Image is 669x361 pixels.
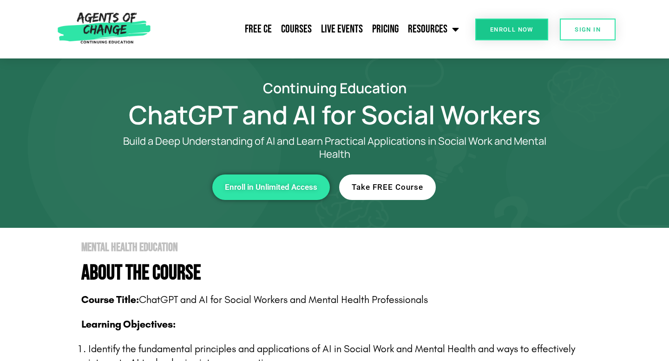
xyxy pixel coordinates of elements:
[403,18,464,41] a: Resources
[81,242,599,253] h2: Mental Health Education
[560,19,616,40] a: SIGN IN
[70,81,599,95] h2: Continuing Education
[81,294,139,306] b: Course Title:
[81,293,599,307] p: ChatGPT and AI for Social Workers and Mental Health Professionals
[367,18,403,41] a: Pricing
[81,318,176,330] b: Learning Objectives:
[316,18,367,41] a: Live Events
[240,18,276,41] a: Free CE
[107,135,562,161] p: Build a Deep Understanding of AI and Learn Practical Applications in Social Work and Mental Health
[352,183,423,191] span: Take FREE Course
[212,174,330,200] a: Enroll in Unlimited Access
[155,18,464,41] nav: Menu
[339,174,436,200] a: Take FREE Course
[276,18,316,41] a: Courses
[475,19,548,40] a: Enroll Now
[225,183,317,191] span: Enroll in Unlimited Access
[575,26,601,32] span: SIGN IN
[70,104,599,125] h1: ChatGPT and AI for Social Workers
[490,26,533,32] span: Enroll Now
[81,263,599,284] h4: About The Course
